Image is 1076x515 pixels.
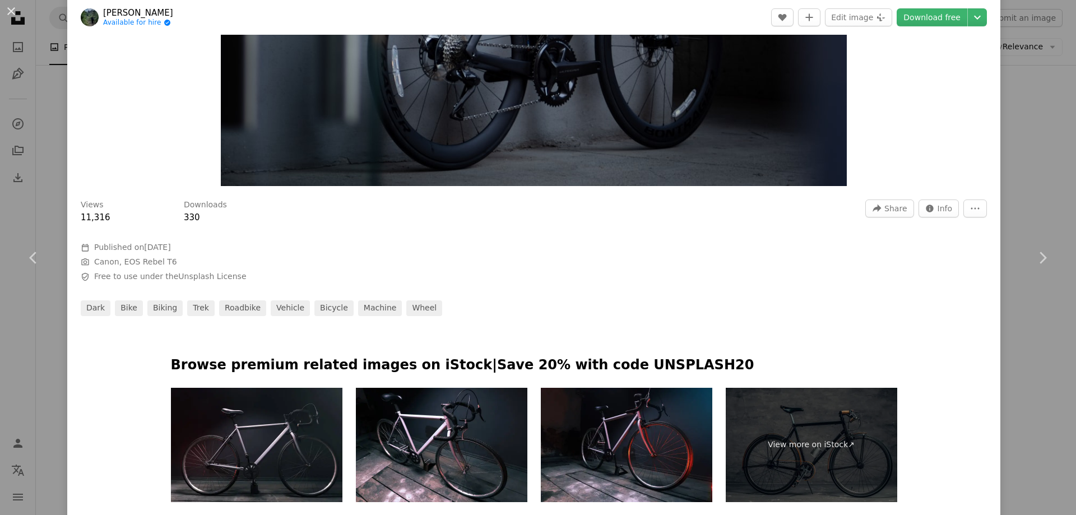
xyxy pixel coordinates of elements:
[184,212,200,222] span: 330
[314,300,354,316] a: bicycle
[103,7,173,18] a: [PERSON_NAME]
[81,212,110,222] span: 11,316
[184,199,227,211] h3: Downloads
[541,388,712,502] img: gray street sports bike
[178,272,246,281] a: Unsplash License
[726,388,897,502] a: View more on iStock↗
[271,300,310,316] a: vehicle
[968,8,987,26] button: Choose download size
[356,388,527,502] img: gray street sports bike
[219,300,266,316] a: roadbike
[94,243,171,252] span: Published on
[147,300,183,316] a: biking
[144,243,170,252] time: January 26, 2023 at 2:03:12 AM GMT+2
[171,388,342,502] img: gray street sports bike
[103,18,173,27] a: Available for hire
[865,199,913,217] button: Share this image
[94,271,247,282] span: Free to use under the
[81,8,99,26] img: Go to Diego Rodriguez's profile
[81,300,110,316] a: dark
[406,300,442,316] a: wheel
[963,199,987,217] button: More Actions
[825,8,892,26] button: Edit image
[115,300,143,316] a: bike
[919,199,959,217] button: Stats about this image
[798,8,820,26] button: Add to Collection
[897,8,967,26] a: Download free
[771,8,794,26] button: Like
[94,257,177,268] button: Canon, EOS Rebel T6
[171,356,897,374] p: Browse premium related images on iStock | Save 20% with code UNSPLASH20
[81,199,104,211] h3: Views
[1009,204,1076,312] a: Next
[938,200,953,217] span: Info
[884,200,907,217] span: Share
[187,300,215,316] a: trek
[358,300,402,316] a: machine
